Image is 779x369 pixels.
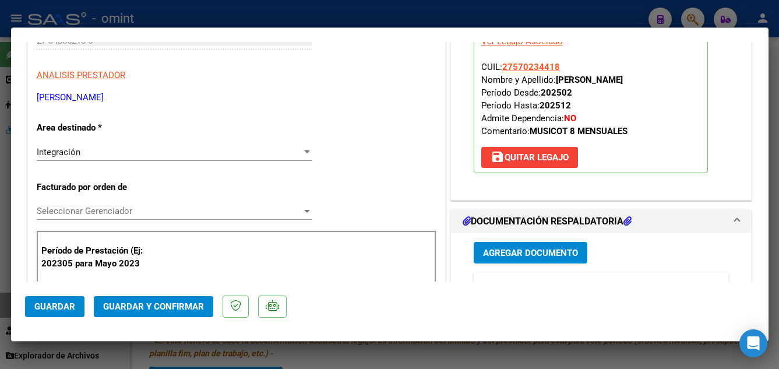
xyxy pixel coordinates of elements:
[37,181,157,194] p: Facturado por orden de
[481,35,563,48] div: Ver Legajo Asociado
[595,280,623,290] span: Usuario
[590,273,666,298] datatable-header-cell: Usuario
[502,62,560,72] span: 27570234418
[541,87,572,98] strong: 202502
[483,248,578,258] span: Agregar Documento
[507,280,550,290] span: Documento
[540,100,571,111] strong: 202512
[37,91,436,104] p: [PERSON_NAME]
[481,147,578,168] button: Quitar Legajo
[481,62,628,136] span: CUIL: Nombre y Apellido: Período Desde: Período Hasta: Admite Dependencia:
[491,152,569,163] span: Quitar Legajo
[671,280,697,290] span: Subido
[474,18,708,173] p: Legajo preaprobado para Período de Prestación:
[41,244,158,270] p: Período de Prestación (Ej: 202305 para Mayo 2023
[25,296,84,317] button: Guardar
[37,206,302,216] span: Seleccionar Gerenciador
[451,210,752,233] mat-expansion-panel-header: DOCUMENTACIÓN RESPALDATORIA
[481,126,628,136] span: Comentario:
[37,121,157,135] p: Area destinado *
[491,150,505,164] mat-icon: save
[530,126,628,136] strong: MUSICOT 8 MENSUALES
[34,301,75,312] span: Guardar
[37,147,80,157] span: Integración
[503,273,590,298] datatable-header-cell: Documento
[463,215,632,229] h1: DOCUMENTACIÓN RESPALDATORIA
[94,296,213,317] button: Guardar y Confirmar
[37,70,125,80] span: ANALISIS PRESTADOR
[478,280,486,290] span: ID
[556,75,623,85] strong: [PERSON_NAME]
[103,301,204,312] span: Guardar y Confirmar
[666,273,724,298] datatable-header-cell: Subido
[474,242,587,263] button: Agregar Documento
[564,113,576,124] strong: NO
[739,329,767,357] div: Open Intercom Messenger
[474,273,503,298] datatable-header-cell: ID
